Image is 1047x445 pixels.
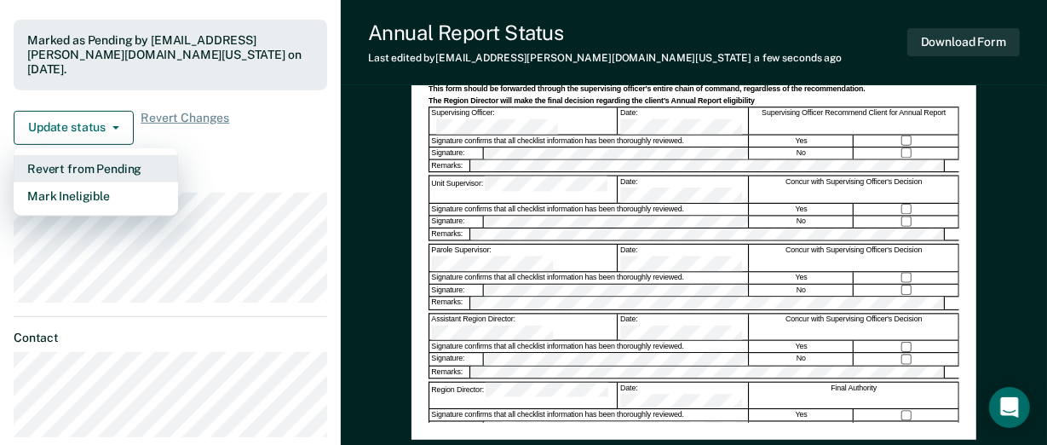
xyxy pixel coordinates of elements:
[429,298,469,309] div: Remarks:
[429,273,749,284] div: Signature confirms that all checklist information has been thoroughly reviewed.
[429,217,483,228] div: Signature:
[750,285,854,297] div: No
[750,246,959,272] div: Concur with Supervising Officer's Decision
[989,387,1030,428] div: Open Intercom Messenger
[750,176,959,203] div: Concur with Supervising Officer's Decision
[618,176,749,203] div: Date:
[750,341,854,352] div: Yes
[429,285,483,297] div: Signature:
[618,314,749,340] div: Date:
[429,341,749,352] div: Signature confirms that all checklist information has been thoroughly reviewed.
[750,217,854,228] div: No
[750,108,959,135] div: Supervising Officer Recommend Client for Annual Report
[750,383,959,409] div: Final Authority
[14,111,134,145] button: Update status
[14,155,178,182] button: Revert from Pending
[429,246,618,272] div: Parole Supervisor:
[750,147,854,159] div: No
[429,422,483,434] div: Signature:
[368,52,842,64] div: Last edited by [EMAIL_ADDRESS][PERSON_NAME][DOMAIN_NAME][US_STATE]
[14,182,178,210] button: Mark Ineligible
[750,273,854,284] div: Yes
[429,85,959,95] div: This form should be forwarded through the supervising officer's entire chain of command, regardle...
[27,33,314,76] div: Marked as Pending by [EMAIL_ADDRESS][PERSON_NAME][DOMAIN_NAME][US_STATE] on [DATE].
[429,147,483,159] div: Signature:
[429,96,959,107] div: The Region Director will make the final decision regarding the client's Annual Report eligibility
[429,204,749,215] div: Signature confirms that all checklist information has been thoroughly reviewed.
[750,136,854,147] div: Yes
[429,367,469,379] div: Remarks:
[429,160,469,172] div: Remarks:
[750,204,854,215] div: Yes
[429,314,618,340] div: Assistant Region Director:
[618,246,749,272] div: Date:
[429,383,618,409] div: Region Director:
[14,331,327,345] dt: Contact
[750,410,854,421] div: Yes
[750,422,854,434] div: No
[907,28,1020,56] button: Download Form
[618,108,749,135] div: Date:
[429,136,749,147] div: Signature confirms that all checklist information has been thoroughly reviewed.
[429,228,469,240] div: Remarks:
[429,410,749,421] div: Signature confirms that all checklist information has been thoroughly reviewed.
[368,20,842,45] div: Annual Report Status
[429,354,483,366] div: Signature:
[618,383,749,409] div: Date:
[429,108,618,135] div: Supervising Officer:
[750,354,854,366] div: No
[429,176,618,203] div: Unit Supervisor:
[754,52,842,64] span: a few seconds ago
[141,111,229,145] span: Revert Changes
[750,314,959,340] div: Concur with Supervising Officer's Decision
